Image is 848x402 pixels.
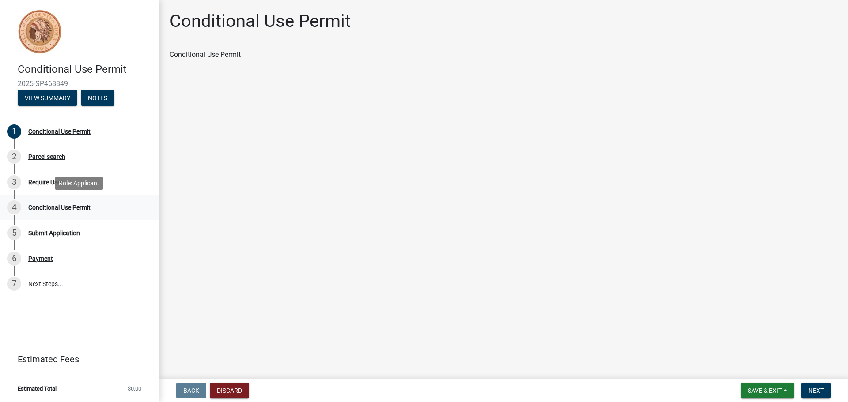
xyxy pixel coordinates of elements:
div: Conditional Use Permit [28,204,91,210]
div: Payment [28,255,53,262]
div: Role: Applicant [55,177,103,190]
span: Estimated Total [18,386,57,391]
div: 3 [7,175,21,189]
div: 1 [7,124,21,139]
p: Conditional Use Permit [170,49,837,60]
button: Notes [81,90,114,106]
div: Parcel search [28,154,65,160]
div: 5 [7,226,21,240]
div: 2 [7,150,21,164]
button: Next [801,383,831,398]
h1: Conditional Use Permit [170,11,351,32]
div: 4 [7,200,21,214]
div: Conditional Use Permit [28,128,91,135]
a: Estimated Fees [7,350,145,368]
h4: Conditional Use Permit [18,63,152,76]
span: $0.00 [128,386,141,391]
button: Discard [210,383,249,398]
span: Save & Exit [748,387,782,394]
img: Sioux County, Iowa [18,9,62,54]
button: View Summary [18,90,77,106]
div: Require User [28,179,63,185]
wm-modal-confirm: Notes [81,95,114,102]
wm-modal-confirm: Summary [18,95,77,102]
div: 6 [7,252,21,266]
div: Submit Application [28,230,80,236]
button: Save & Exit [741,383,794,398]
button: Back [176,383,206,398]
div: 7 [7,277,21,291]
span: Back [183,387,199,394]
span: 2025-SP468849 [18,79,141,88]
span: Next [808,387,824,394]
